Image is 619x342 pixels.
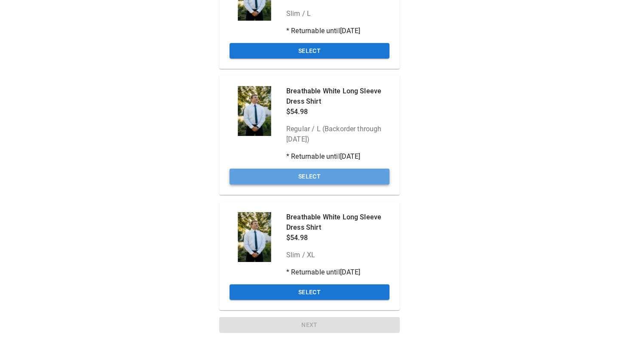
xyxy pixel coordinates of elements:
p: Slim / L [286,9,389,19]
p: * Returnable until [DATE] [286,26,389,36]
p: Regular / L (Backorder through [DATE]) [286,124,389,145]
p: Slim / XL [286,250,389,260]
p: Breathable White Long Sleeve Dress Shirt [286,86,389,107]
p: * Returnable until [DATE] [286,267,389,277]
button: Select [230,169,389,185]
p: $54.98 [286,107,389,117]
p: $54.98 [286,233,389,243]
button: Select [230,284,389,300]
button: Select [230,43,389,59]
p: Breathable White Long Sleeve Dress Shirt [286,212,389,233]
div: Breathable White Long Sleeve Dress Shirt - Serve Clothing [230,86,279,136]
p: * Returnable until [DATE] [286,151,389,162]
div: Breathable White Long Sleeve Dress Shirt - Serve Clothing [230,212,279,262]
